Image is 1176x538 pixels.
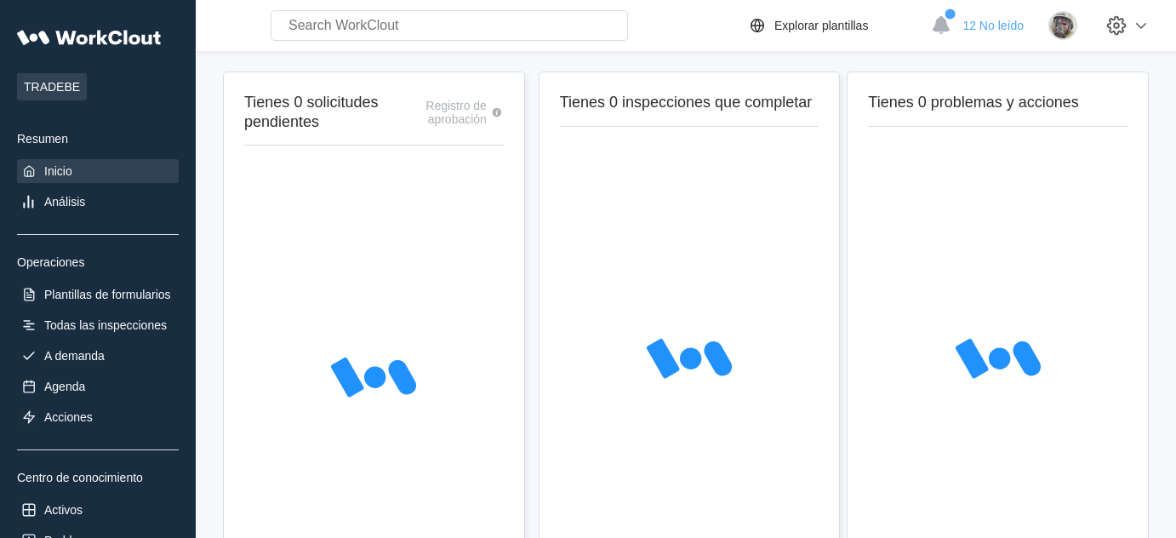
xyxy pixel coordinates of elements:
[44,318,167,332] div: Todas las inspecciones
[17,159,179,183] a: Inicio
[44,349,105,363] div: A demanda
[44,288,171,301] div: Plantillas de formularios
[398,99,487,126] div: Registro de aprobación
[17,313,179,337] a: Todas las inspecciones
[244,93,398,131] h2: Tienes 0 solicitudes pendientes
[17,283,179,306] a: Plantillas de formularios
[774,19,869,32] div: Explorar plantillas
[17,73,87,100] span: TRADEBE
[17,498,179,522] a: Activos
[44,164,72,178] div: Inicio
[17,375,179,398] a: Agenda
[44,380,85,393] div: Agenda
[17,344,179,368] a: A demanda
[1048,11,1077,40] img: 2f847459-28ef-4a61-85e4-954d408df519.jpg
[17,255,179,269] div: Operaciones
[560,93,819,112] h2: Tienes 0 inspecciones que completar
[17,190,179,214] a: Análisis
[44,195,85,209] div: Análisis
[747,15,923,36] a: Explorar plantillas
[962,19,1024,32] span: 12 No leído
[17,132,179,146] div: Resumen
[868,93,1127,112] h2: Tienes 0 problemas y acciones
[271,10,628,41] input: Search WorkClout
[17,471,179,484] div: Centro de conocimiento
[17,405,179,429] a: Acciones
[44,410,93,424] div: Acciones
